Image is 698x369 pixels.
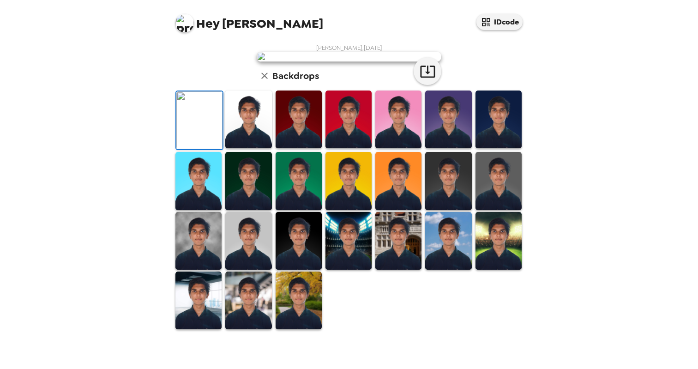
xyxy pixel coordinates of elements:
[316,44,382,52] span: [PERSON_NAME] , [DATE]
[257,52,441,62] img: user
[176,91,223,149] img: Original
[272,68,319,83] h6: Backdrops
[175,14,194,32] img: profile pic
[476,14,523,30] button: IDcode
[175,9,323,30] span: [PERSON_NAME]
[196,15,219,32] span: Hey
